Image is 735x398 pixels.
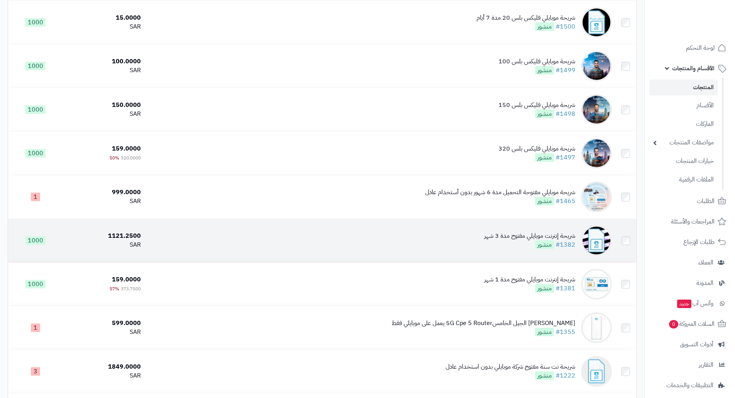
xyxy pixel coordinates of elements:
div: SAR [66,328,141,337]
div: SAR [66,66,141,75]
img: شريحة إنترنت موبايلي مفتوح مدة 3 شهر [581,225,612,256]
span: منشور [535,328,554,336]
a: #1499 [556,66,575,75]
div: شريحة موبايلي مفتوحة التحميل مدة 6 شهور بدون أستخدام عادل [425,188,575,197]
span: أدوات التسويق [680,339,713,350]
div: شريحة موبايلي فليكس بلس 150 [498,101,575,110]
a: المدونة [649,274,730,292]
div: شريحة إنترنت موبايلي مفتوح مدة 3 شهر [484,232,575,240]
span: العملاء [698,257,713,268]
div: 150.0000 [66,101,141,110]
a: المنتجات [649,80,718,95]
div: شريحة موبايلي فليكس بلس 20 مدة 7 أيام [476,14,575,22]
span: منشور [535,240,554,249]
a: العملاء [649,253,730,272]
a: #1355 [556,327,575,337]
span: الأقسام والمنتجات [672,63,715,74]
span: منشور [535,197,554,205]
span: المدونة [696,278,713,288]
div: SAR [66,240,141,249]
a: الماركات [649,116,718,132]
img: شريحة موبايلي فليكس بلس 100 [581,51,612,81]
div: شريحة نت سنة مفتوح شركة موبايلي بدون استخدام عادل [446,362,575,371]
span: 1 [31,323,40,332]
span: 57% [110,285,119,292]
a: #1222 [556,371,575,380]
span: 1000 [25,62,46,70]
span: 3 [31,367,40,376]
div: 15.0000 [66,14,141,22]
span: طلبات الإرجاع [683,237,715,247]
div: 999.0000 [66,188,141,197]
div: شريحة موبايلي فليكس بلس 100 [498,57,575,66]
a: #1498 [556,109,575,119]
span: منشور [535,110,554,118]
div: SAR [66,371,141,380]
span: 159.0000 [112,144,141,153]
span: الطلبات [697,196,715,207]
div: 100.0000 [66,57,141,66]
span: جديد [677,300,691,308]
div: شريحة إنترنت موبايلي مفتوح مدة 1 شهر [484,275,575,284]
span: 373.7500 [121,285,141,292]
a: التقارير [649,356,730,374]
a: #1381 [556,284,575,293]
span: وآتس آب [676,298,713,309]
span: منشور [535,284,554,293]
span: 1000 [25,280,46,288]
span: لوحة التحكم [686,42,715,53]
a: طلبات الإرجاع [649,233,730,251]
span: المراجعات والأسئلة [671,216,715,227]
span: منشور [535,153,554,162]
a: #1382 [556,240,575,249]
span: 50% [110,154,119,161]
span: 1000 [25,18,46,27]
img: شريحة موبايلي مفتوحة التحميل مدة 6 شهور بدون أستخدام عادل [581,181,612,212]
a: #1465 [556,196,575,206]
img: شريحة موبايلي فليكس بلس 150 [581,94,612,125]
span: منشور [535,371,554,380]
span: 159.0000 [112,275,141,284]
a: الملفات الرقمية [649,171,718,188]
img: شريحة موبايلي فليكس بلس 320 [581,138,612,169]
span: 1000 [25,149,46,158]
div: [PERSON_NAME] الجيل الخامس5G Cpe 5 Router يعمل على موبايلي فقط [392,319,575,328]
span: 1000 [25,105,46,114]
a: #1497 [556,153,575,162]
div: 1849.0000 [66,362,141,371]
a: التطبيقات والخدمات [649,376,730,395]
a: مواصفات المنتجات [649,134,718,151]
a: الأقسام [649,97,718,114]
div: SAR [66,197,141,206]
img: شريحة إنترنت موبايلي مفتوح مدة 1 شهر [581,269,612,300]
img: شريحة موبايلي فليكس بلس 20 مدة 7 أيام [581,7,612,38]
span: 0 [669,320,678,329]
a: المراجعات والأسئلة [649,212,730,231]
span: منشور [535,22,554,31]
span: السلات المتروكة [668,318,715,329]
span: التطبيقات والخدمات [666,380,713,391]
div: 599.0000 [66,319,141,328]
span: التقارير [699,359,713,370]
span: 1 [31,193,40,201]
a: السلات المتروكة0 [649,315,730,333]
img: راوتر موبايلي الجيل الخامس5G Cpe 5 Router يعمل على موبايلي فقط [581,312,612,343]
div: SAR [66,110,141,119]
a: لوحة التحكم [649,39,730,57]
a: أدوات التسويق [649,335,730,354]
a: وآتس آبجديد [649,294,730,313]
div: SAR [66,22,141,31]
a: خيارات المنتجات [649,153,718,169]
span: منشور [535,66,554,75]
span: 320.0000 [121,154,141,161]
span: 1000 [25,236,46,245]
a: #1500 [556,22,575,31]
div: 1121.2500 [66,232,141,240]
a: الطلبات [649,192,730,210]
img: شريحة نت سنة مفتوح شركة موبايلي بدون استخدام عادل [581,356,612,387]
div: شريحة موبايلي فليكس بلس 320 [498,144,575,153]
